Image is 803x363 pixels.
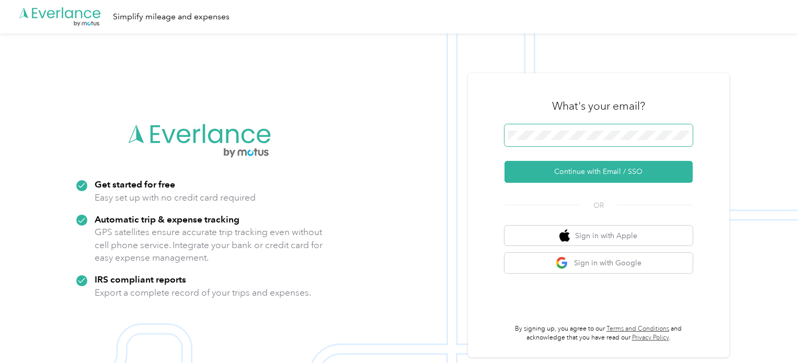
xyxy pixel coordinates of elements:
[95,191,256,204] p: Easy set up with no credit card required
[556,256,569,270] img: google logo
[559,229,570,242] img: apple logo
[504,226,693,246] button: apple logoSign in with Apple
[95,226,323,264] p: GPS satellites ensure accurate trip tracking even without cell phone service. Integrate your bank...
[552,99,645,113] h3: What's your email?
[504,253,693,273] button: google logoSign in with Google
[95,274,186,285] strong: IRS compliant reports
[606,325,669,333] a: Terms and Conditions
[632,334,669,342] a: Privacy Policy
[113,10,230,24] div: Simplify mileage and expenses
[580,200,617,211] span: OR
[95,179,175,190] strong: Get started for free
[95,214,239,225] strong: Automatic trip & expense tracking
[504,324,693,343] p: By signing up, you agree to our and acknowledge that you have read our .
[504,161,693,183] button: Continue with Email / SSO
[95,286,311,299] p: Export a complete record of your trips and expenses.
